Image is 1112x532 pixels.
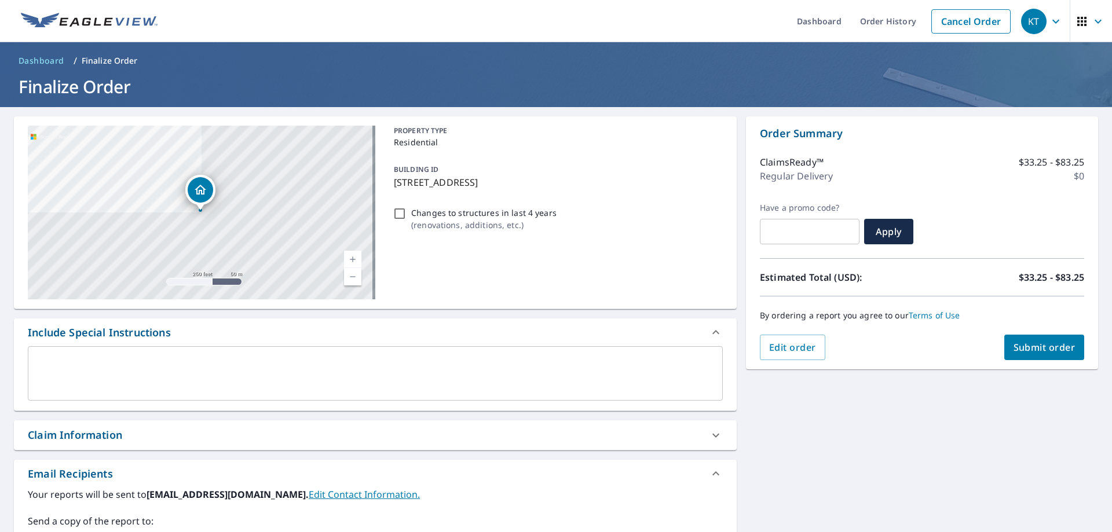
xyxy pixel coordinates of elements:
[14,318,737,346] div: Include Special Instructions
[769,341,816,354] span: Edit order
[394,126,718,136] p: PROPERTY TYPE
[909,310,960,321] a: Terms of Use
[14,75,1098,98] h1: Finalize Order
[74,54,77,68] li: /
[1004,335,1085,360] button: Submit order
[14,420,737,450] div: Claim Information
[760,126,1084,141] p: Order Summary
[82,55,138,67] p: Finalize Order
[864,219,913,244] button: Apply
[873,225,904,238] span: Apply
[28,514,723,528] label: Send a copy of the report to:
[411,219,557,231] p: ( renovations, additions, etc. )
[28,487,723,501] label: Your reports will be sent to
[1021,9,1047,34] div: KT
[760,335,825,360] button: Edit order
[28,427,122,443] div: Claim Information
[394,136,718,148] p: Residential
[28,466,113,482] div: Email Recipients
[19,55,64,67] span: Dashboard
[28,325,171,340] div: Include Special Instructions
[411,207,557,219] p: Changes to structures in last 4 years
[760,169,833,183] p: Regular Delivery
[760,310,1084,321] p: By ordering a report you agree to our
[394,175,718,189] p: [STREET_ADDRESS]
[1019,270,1084,284] p: $33.25 - $83.25
[931,9,1011,34] a: Cancel Order
[760,270,922,284] p: Estimated Total (USD):
[760,203,859,213] label: Have a promo code?
[760,155,824,169] p: ClaimsReady™
[185,175,215,211] div: Dropped pin, building 1, Residential property, 815 Wood N Creek Rd Ardmore, OK 73401
[14,460,737,487] div: Email Recipients
[14,52,1098,70] nav: breadcrumb
[1014,341,1076,354] span: Submit order
[309,488,420,501] a: EditContactInfo
[1019,155,1084,169] p: $33.25 - $83.25
[147,488,309,501] b: [EMAIL_ADDRESS][DOMAIN_NAME].
[394,164,438,174] p: BUILDING ID
[1074,169,1084,183] p: $0
[21,13,158,30] img: EV Logo
[344,268,361,285] a: Current Level 17, Zoom Out
[344,251,361,268] a: Current Level 17, Zoom In
[14,52,69,70] a: Dashboard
